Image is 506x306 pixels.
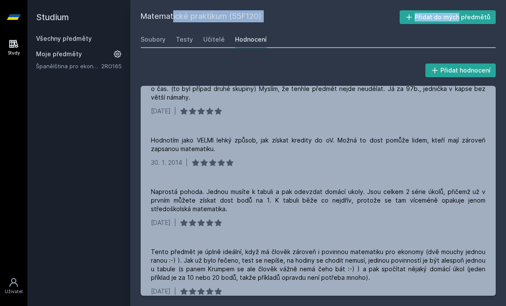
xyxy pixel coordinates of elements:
div: Soubory [141,35,166,44]
div: Testy [176,35,193,44]
div: | [174,218,176,227]
div: | [174,287,176,296]
h2: Matematické praktikum (55F120) [141,10,400,24]
div: [DATE] [151,218,171,227]
div: [DATE] [151,287,171,296]
div: Uživatel [5,288,23,295]
a: Soubory [141,31,166,48]
a: Všechny předměty [36,35,92,42]
div: Naprostá pohoda. Jednou musíte k tabuli a pak odevzdat domácí ukoly. Jsou celkem 2 série úkolů, p... [151,188,485,213]
div: 30. 1. 2014 [151,158,182,167]
div: Study [8,50,20,56]
div: Hodnotím jako VELMI lehký způsob, jak získat kredity do oV. Možná to dost pomůže lidem, kteří maj... [151,136,485,153]
a: Učitelé [203,31,225,48]
div: | [186,158,188,167]
div: Tento předmět je úplně ideální, když má člověk zároveň i povinnou matematiku pro ekonomy (dvě mou... [151,248,485,282]
a: Study [2,34,26,61]
a: Testy [176,31,193,48]
a: Španělština pro ekonomy - středně pokročilá úroveň 1 (A2/B1) [36,62,101,70]
div: [DATE] [151,107,171,115]
a: Uživatel [2,273,26,299]
button: Přidat hodnocení [425,64,496,77]
a: 2RO165 [101,63,122,70]
div: Učitelé [203,35,225,44]
span: Moje předměty [36,50,82,58]
div: Hodnocení [235,35,267,44]
button: Přidat do mých předmětů [400,10,496,24]
a: Hodnocení [235,31,267,48]
div: | [174,107,176,115]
